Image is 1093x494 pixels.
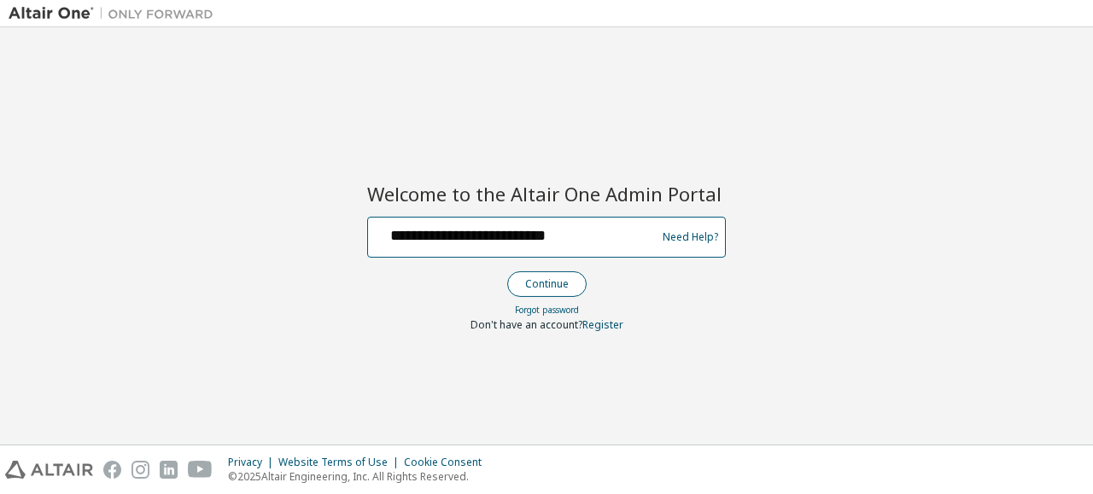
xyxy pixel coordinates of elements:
[5,461,93,479] img: altair_logo.svg
[103,461,121,479] img: facebook.svg
[9,5,222,22] img: Altair One
[160,461,178,479] img: linkedin.svg
[132,461,149,479] img: instagram.svg
[188,461,213,479] img: youtube.svg
[582,317,623,332] a: Register
[278,456,404,469] div: Website Terms of Use
[367,182,726,206] h2: Welcome to the Altair One Admin Portal
[507,271,587,297] button: Continue
[228,456,278,469] div: Privacy
[515,304,579,316] a: Forgot password
[228,469,492,484] p: © 2025 Altair Engineering, Inc. All Rights Reserved.
[404,456,492,469] div: Cookie Consent
[471,317,582,332] span: Don't have an account?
